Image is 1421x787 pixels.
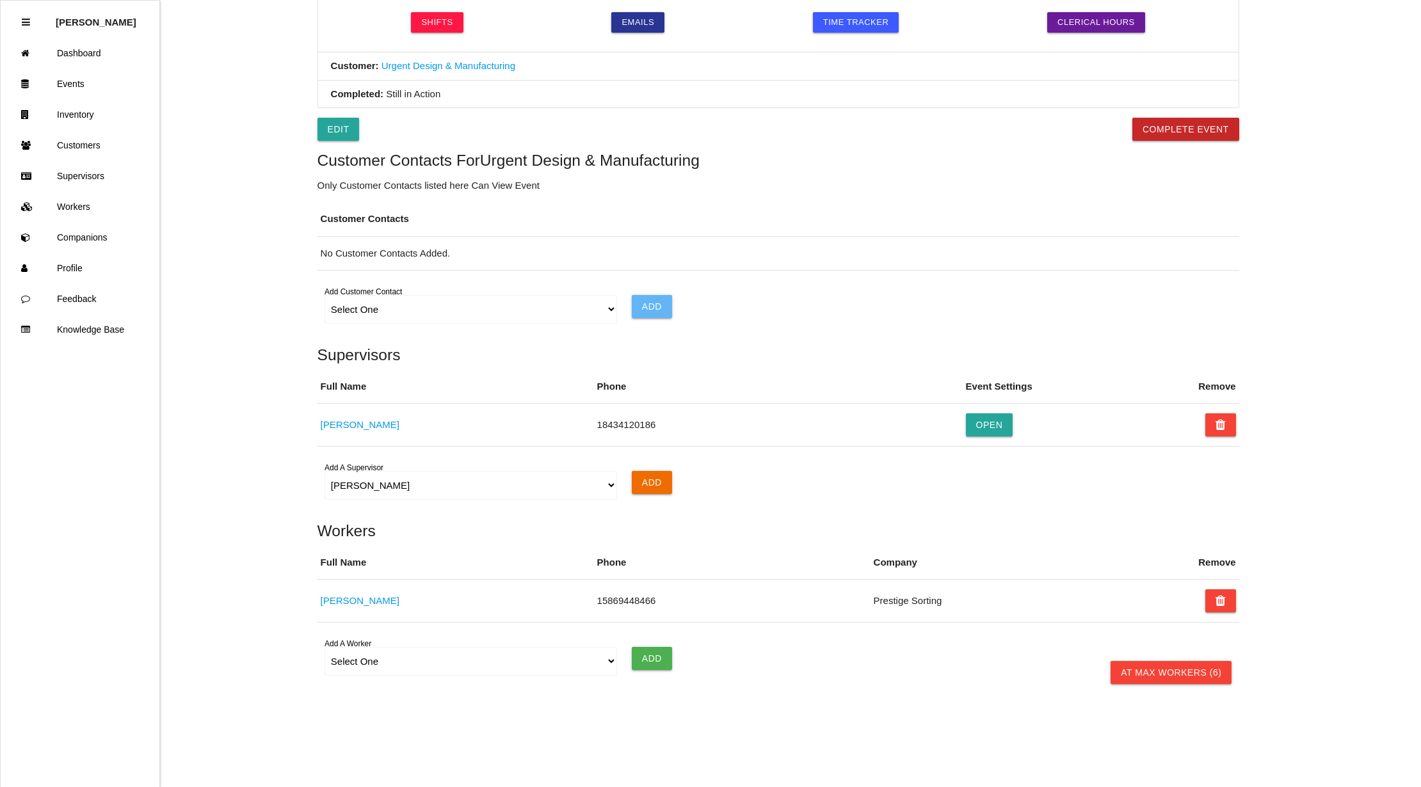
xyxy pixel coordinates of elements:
h5: Customer Contacts For Urgent Design & Manufacturing [317,152,1239,169]
a: Urgent Design & Manufacturing [381,60,515,71]
a: Workers [1,191,159,222]
a: Customers [1,130,159,161]
a: Shifts [411,12,463,33]
h5: Workers [317,522,1239,539]
th: Event Settings [963,370,1136,404]
a: Feedback [1,283,159,314]
a: Time Tracker [813,12,899,33]
h5: Supervisors [317,346,1239,363]
div: Close [22,7,30,38]
input: Add [632,647,672,670]
th: Customer Contacts [317,202,1239,236]
td: Prestige Sorting [871,580,1147,623]
th: Phone [594,546,871,580]
p: Rosie Blandino [56,7,136,28]
label: Add A Worker [325,638,371,649]
td: 18434120186 [594,404,963,447]
a: Profile [1,253,159,283]
input: Add [632,471,672,494]
td: 15869448466 [594,580,871,623]
button: Open [966,413,1013,436]
a: Knowledge Base [1,314,159,345]
a: [PERSON_NAME] [321,595,399,606]
a: Inventory [1,99,159,130]
a: Companions [1,222,159,253]
a: Events [1,68,159,99]
th: Phone [594,370,963,404]
label: Add A Supervisor [325,462,383,473]
td: No Customer Contacts Added. [317,236,1239,271]
a: [PERSON_NAME] [321,419,399,430]
th: Company [871,546,1147,580]
a: At Max Workers (6) [1111,661,1232,684]
b: Completed: [331,88,384,99]
a: Emails [611,12,664,33]
li: Still in Action [318,81,1239,108]
a: Clerical Hours [1047,12,1145,33]
a: Dashboard [1,38,159,68]
th: Full Name [317,370,594,404]
label: Add Customer Contact [325,286,402,298]
th: Remove [1195,370,1239,404]
button: Complete Event [1132,118,1239,141]
th: Full Name [317,546,594,580]
p: Only Customer Contacts listed here Can View Event [317,179,1239,193]
a: Supervisors [1,161,159,191]
input: Add [632,295,672,318]
b: Customer: [331,60,379,71]
a: Edit [317,118,360,141]
th: Remove [1195,546,1239,580]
